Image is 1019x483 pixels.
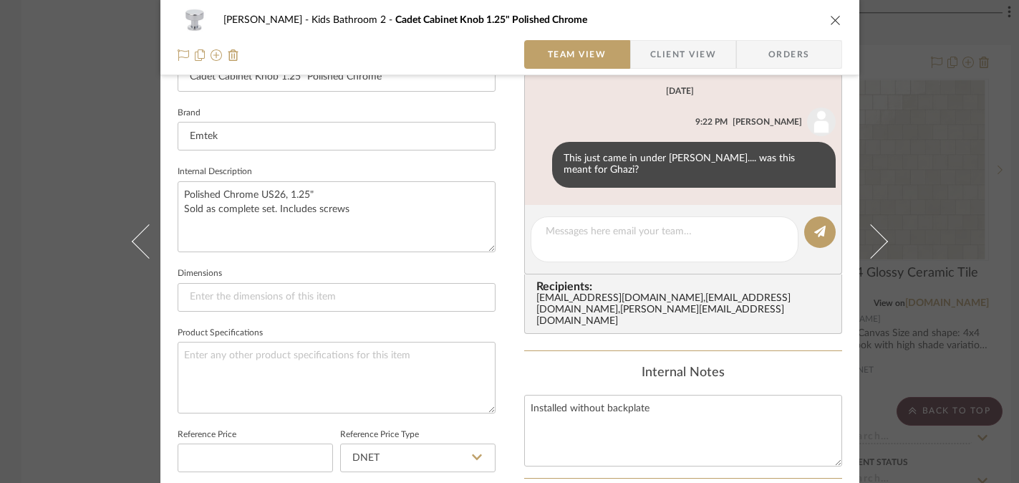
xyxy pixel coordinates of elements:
[178,63,496,92] input: Enter Item Name
[829,14,842,27] button: close
[536,280,836,293] span: Recipients:
[536,293,836,327] div: [EMAIL_ADDRESS][DOMAIN_NAME] , [EMAIL_ADDRESS][DOMAIN_NAME] , [PERSON_NAME][EMAIL_ADDRESS][DOMAIN...
[733,115,802,128] div: [PERSON_NAME]
[178,6,212,34] img: 6df4ac33-45c8-4f5e-bf11-3417ebe6090f_48x40.jpg
[178,283,496,312] input: Enter the dimensions of this item
[178,431,236,439] label: Reference Price
[312,15,395,25] span: Kids Bathroom 2
[178,168,252,176] label: Internal Description
[340,431,419,439] label: Reference Price Type
[524,365,842,381] div: Internal Notes
[807,107,836,136] img: user_avatar.png
[666,86,694,96] div: [DATE]
[228,49,239,61] img: Remove from project
[548,40,607,69] span: Team View
[178,110,201,117] label: Brand
[753,40,826,69] span: Orders
[552,142,836,188] div: This just came in under [PERSON_NAME].... was this meant for Ghazi?
[695,115,728,128] div: 9:22 PM
[178,122,496,150] input: Enter Brand
[178,270,222,277] label: Dimensions
[223,15,312,25] span: [PERSON_NAME]
[650,40,716,69] span: Client View
[178,330,263,337] label: Product Specifications
[395,15,587,25] span: Cadet Cabinet Knob 1.25" Polished Chrome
